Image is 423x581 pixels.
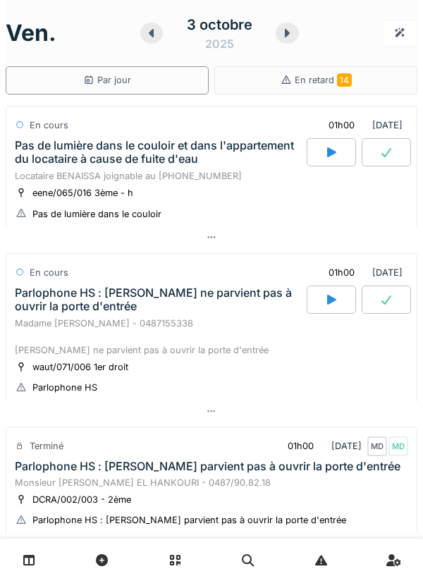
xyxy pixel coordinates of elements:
[276,433,408,459] div: [DATE]
[15,460,400,473] div: Parlophone HS : [PERSON_NAME] parvient pas à ouvrir la porte d'entrée
[367,436,387,456] div: MD
[15,286,304,313] div: Parlophone HS : [PERSON_NAME] ne parvient pas à ouvrir la porte d'entrée
[32,186,133,200] div: eene/065/016 3ème - h
[32,360,128,374] div: waut/071/006 1er droit
[15,476,408,489] div: Monsieur [PERSON_NAME] EL HANKOURI - 0487/90.82.18
[32,493,131,506] div: DCRA/002/003 - 2ème
[32,513,346,527] div: Parlophone HS : [PERSON_NAME] parvient pas à ouvrir la porte d'entrée
[83,73,131,87] div: Par jour
[6,20,56,47] h1: ven.
[288,439,314,453] div: 01h00
[329,118,355,132] div: 01h00
[329,266,355,279] div: 01h00
[30,266,68,279] div: En cours
[337,73,352,87] span: 14
[205,35,234,52] div: 2025
[187,14,252,35] div: 3 octobre
[15,139,304,166] div: Pas de lumière dans le couloir et dans l'appartement du locataire à cause de fuite d'eau
[295,75,352,85] span: En retard
[15,169,408,183] div: Locataire BENAISSA joignable au [PHONE_NUMBER]
[15,317,408,357] div: Madame [PERSON_NAME] - 0487155338 [PERSON_NAME] ne parvient pas à ouvrir la porte d'entrée
[317,112,408,138] div: [DATE]
[32,381,97,394] div: Parlophone HS
[317,259,408,286] div: [DATE]
[32,207,161,221] div: Pas de lumière dans le couloir
[388,436,408,456] div: MD
[30,118,68,132] div: En cours
[30,439,63,453] div: Terminé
